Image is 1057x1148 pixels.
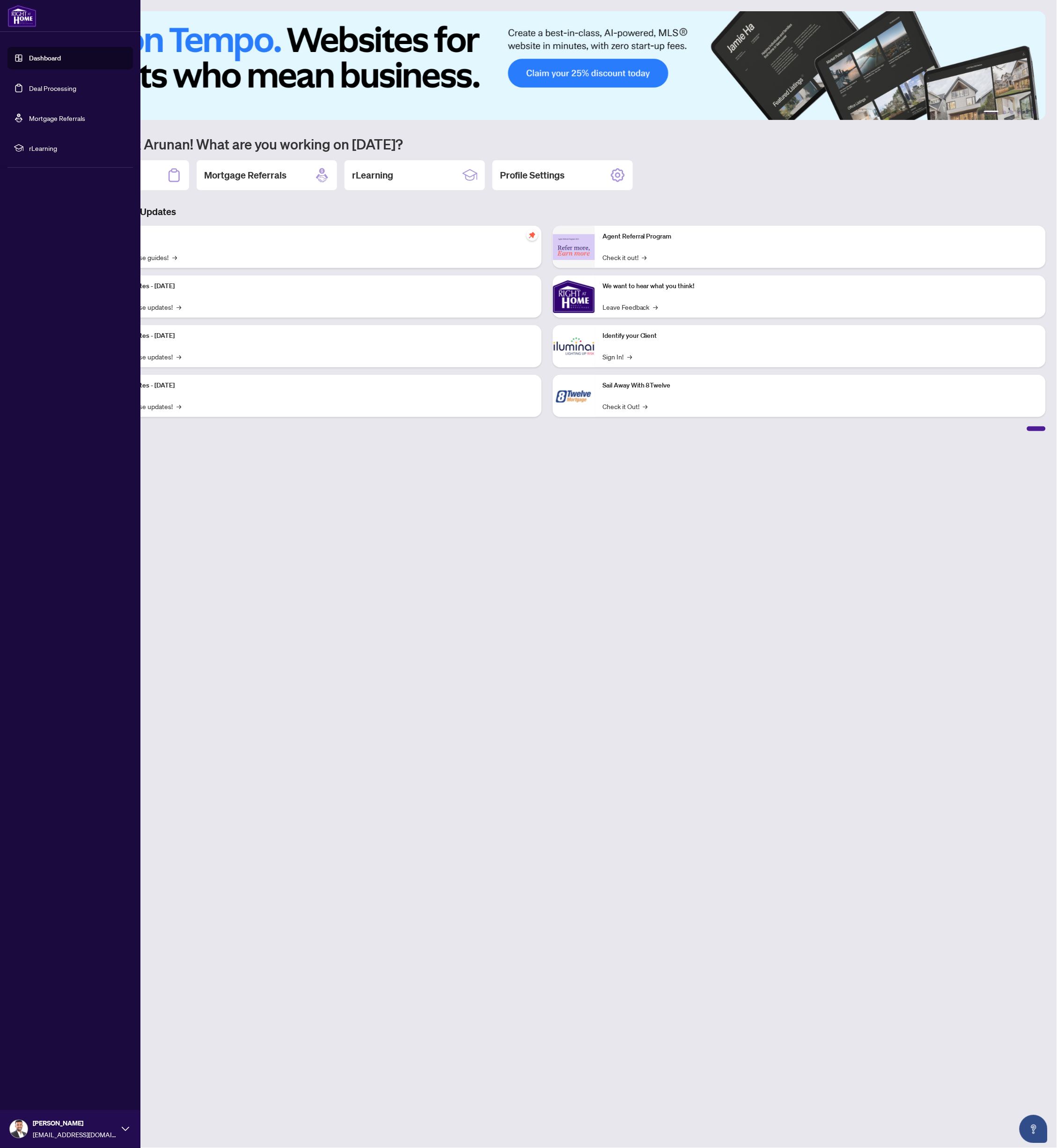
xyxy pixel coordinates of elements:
p: We want to hear what you think! [602,281,1038,291]
a: Check it out!→ [602,252,647,262]
p: Sail Away With 8Twelve [602,380,1038,391]
button: 5 [1025,111,1029,114]
button: 1 [984,111,999,114]
button: 2 [1003,111,1006,114]
img: Identify your Client [553,325,595,367]
a: Check it Out!→ [602,401,648,411]
p: Platform Updates - [DATE] [98,331,534,341]
button: 4 [1018,111,1021,114]
a: Sign In!→ [602,351,632,362]
span: → [176,401,181,411]
span: pushpin [527,230,538,241]
h1: Welcome back Arunan! What are you working on [DATE]? [49,135,1046,153]
button: 6 [1033,111,1036,114]
button: 3 [1010,111,1014,114]
button: Open asap [1020,1115,1048,1143]
img: We want to hear what you think! [553,276,595,318]
img: Sail Away With 8Twelve [553,375,595,417]
span: → [643,401,648,411]
h2: Profile Settings [500,169,565,182]
span: → [176,351,181,362]
a: Deal Processing [29,84,76,92]
span: → [172,252,177,262]
a: Mortgage Referrals [29,114,85,122]
p: Platform Updates - [DATE] [98,380,534,391]
h2: Mortgage Referrals [204,169,286,182]
a: Leave Feedback→ [602,302,658,312]
span: → [176,302,181,312]
img: logo [7,5,37,27]
a: Dashboard [29,54,61,62]
img: Profile Icon [10,1120,28,1138]
span: → [642,252,647,262]
img: Slide 0 [49,11,1046,120]
h3: Brokerage & Industry Updates [49,205,1046,218]
p: Identify your Client [602,331,1038,341]
span: [PERSON_NAME] [33,1118,117,1129]
p: Platform Updates - [DATE] [98,281,534,291]
span: rLearning [29,143,126,153]
span: → [627,351,632,362]
p: Self-Help [98,231,534,242]
p: Agent Referral Program [602,231,1038,242]
h2: rLearning [352,169,393,182]
img: Agent Referral Program [553,234,595,260]
span: [EMAIL_ADDRESS][DOMAIN_NAME] [33,1130,117,1140]
span: → [653,302,658,312]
